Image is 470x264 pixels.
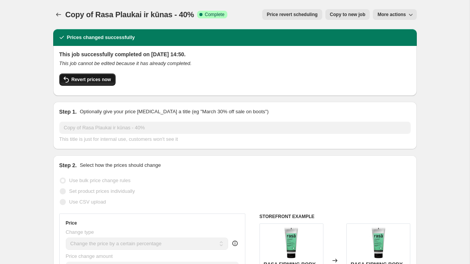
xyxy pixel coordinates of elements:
[373,9,416,20] button: More actions
[59,108,77,116] h2: Step 1.
[231,240,239,247] div: help
[59,136,178,142] span: This title is just for internal use, customers won't see it
[59,161,77,169] h2: Step 2.
[53,9,64,20] button: Price change jobs
[65,10,194,19] span: Copy of Rasa Plaukai ir kūnas - 40%
[59,73,116,86] button: Revert prices now
[205,11,224,18] span: Complete
[67,34,135,41] h2: Prices changed successfully
[267,11,318,18] span: Price revert scheduling
[72,77,111,83] span: Revert prices now
[259,213,411,220] h6: STOREFRONT EXAMPLE
[59,60,192,66] i: This job cannot be edited because it has already completed.
[69,199,106,205] span: Use CSV upload
[59,122,411,134] input: 30% off holiday sale
[80,161,161,169] p: Select how the prices should change
[69,188,135,194] span: Set product prices individually
[66,253,113,259] span: Price change amount
[66,220,77,226] h3: Price
[276,228,307,258] img: 4770001006801_01_80x.jpg
[69,178,131,183] span: Use bulk price change rules
[377,11,406,18] span: More actions
[262,9,322,20] button: Price revert scheduling
[66,229,94,235] span: Change type
[330,11,366,18] span: Copy to new job
[363,228,394,258] img: 4770001006801_01_80x.jpg
[325,9,370,20] button: Copy to new job
[59,51,411,58] h2: This job successfully completed on [DATE] 14:50.
[80,108,268,116] p: Optionally give your price [MEDICAL_DATA] a title (eg "March 30% off sale on boots")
